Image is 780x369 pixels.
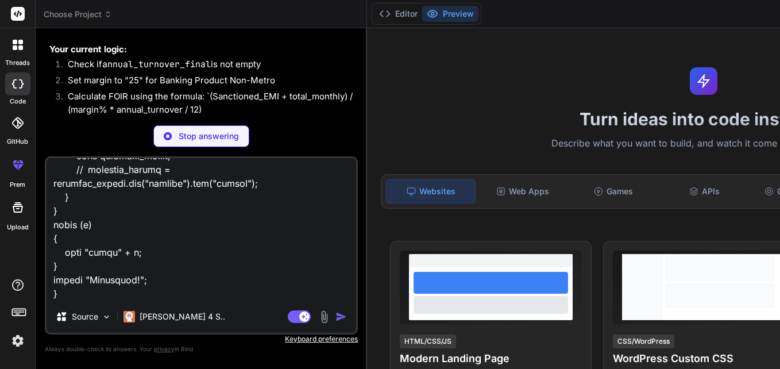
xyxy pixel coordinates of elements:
textarea: loremi dolors.Ametcon_Adipiscinge7(Seddoe te,Incidi utla_et) { //================================... [47,158,356,301]
label: threads [5,58,30,68]
li: Set margin to "25" for Banking Product Non-Metro [59,74,356,90]
img: attachment [318,310,331,324]
button: Preview [422,6,478,22]
div: CSS/WordPress [613,335,674,348]
h4: Modern Landing Page [400,351,582,367]
label: GitHub [7,137,28,147]
p: Always double-check its answers. Your in Bind [45,344,358,355]
strong: Your current logic: [49,44,127,55]
p: [PERSON_NAME] 4 S.. [140,311,225,322]
div: Web Apps [478,179,566,203]
img: settings [8,331,28,351]
img: icon [335,311,347,322]
label: Upload [7,222,29,232]
div: Games [569,179,658,203]
span: Choose Project [44,9,112,20]
div: Websites [386,179,476,203]
p: Source [72,311,98,322]
code: annual_turnover_final [102,59,211,70]
label: prem [10,180,25,190]
li: Check if is not empty [59,58,356,74]
p: Stop answering [179,130,239,142]
p: Keyboard preferences [45,335,358,344]
label: code [10,97,26,106]
button: Editor [374,6,422,22]
img: Claude 4 Sonnet [123,311,135,322]
div: APIs [660,179,748,203]
span: privacy [154,345,175,352]
div: HTML/CSS/JS [400,335,456,348]
li: Calculate FOIR using the formula: `(Sanctioned_EMI + total_monthly) / (margin% * annual_turnover ... [59,90,356,116]
img: Pick Models [102,312,111,322]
